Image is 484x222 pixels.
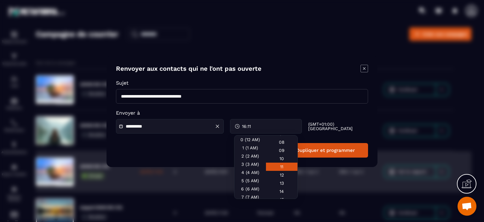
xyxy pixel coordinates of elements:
span: [PERSON_NAME](e) professionnel(le) d'expériences bien-être d'exception ! [3,89,111,118]
div: 10 [266,154,297,163]
div: 2 (2 AM) [234,152,266,160]
div: 7 (7 AM) [234,193,266,201]
h4: Renvoyer aux contacts qui ne l'ont pas ouverte [116,65,262,74]
button: Dupliquer et programmer [283,143,368,158]
div: 15 [266,195,297,204]
div: 13 [266,179,297,187]
div: 1 (1 AM) [234,144,266,152]
div: 12 [266,171,297,179]
p: Sujet [116,80,368,86]
p: (GMT+01:00) [GEOGRAPHIC_DATA] [308,122,368,131]
div: 4 (4 AM) [234,168,266,177]
div: 6 (6 AM) [234,185,266,193]
div: divider [3,89,123,90]
span: 16:11 [242,123,251,129]
div: 09 [266,146,297,154]
p: Envoyer à [116,110,368,116]
div: 3 (3 AM) [234,160,266,168]
div: 08 [266,138,297,146]
div: 5 (5 AM) [234,177,266,185]
div: 14 [266,187,297,195]
div: 0 (12 AM) [234,135,266,144]
div: 11 [266,163,297,171]
a: Ouvrir le chat [458,197,476,216]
